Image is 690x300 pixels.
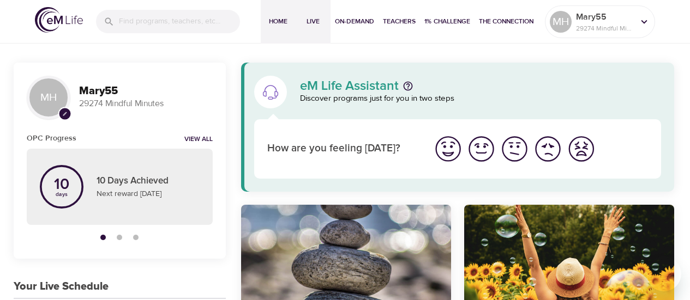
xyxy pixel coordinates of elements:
[119,10,240,33] input: Find programs, teachers, etc...
[576,23,634,33] p: 29274 Mindful Minutes
[54,177,69,192] p: 10
[300,16,326,27] span: Live
[300,93,662,105] p: Discover programs just for you in two steps
[335,16,374,27] span: On-Demand
[383,16,416,27] span: Teachers
[531,132,565,166] button: I'm feeling bad
[79,85,213,97] h3: Mary55
[550,11,572,33] div: MH
[576,10,634,23] p: Mary55
[79,97,213,110] p: 29274 Mindful Minutes
[35,7,83,33] img: logo
[565,132,598,166] button: I'm feeling worst
[498,132,531,166] button: I'm feeling ok
[465,132,498,166] button: I'm feeling good
[431,132,465,166] button: I'm feeling great
[424,16,470,27] span: 1% Challenge
[97,174,200,188] p: 10 Days Achieved
[300,79,399,93] p: eM Life Assistant
[433,134,463,164] img: great
[262,83,279,101] img: eM Life Assistant
[27,132,76,144] h6: OPC Progress
[97,188,200,200] p: Next reward [DATE]
[466,134,496,164] img: good
[184,135,213,144] a: View all notifications
[27,76,70,119] div: MH
[267,141,418,157] p: How are you feeling [DATE]?
[500,134,530,164] img: ok
[14,280,109,293] h3: Your Live Schedule
[646,256,681,291] iframe: Button to launch messaging window
[533,134,563,164] img: bad
[265,16,291,27] span: Home
[54,192,69,197] p: days
[479,16,533,27] span: The Connection
[566,134,596,164] img: worst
